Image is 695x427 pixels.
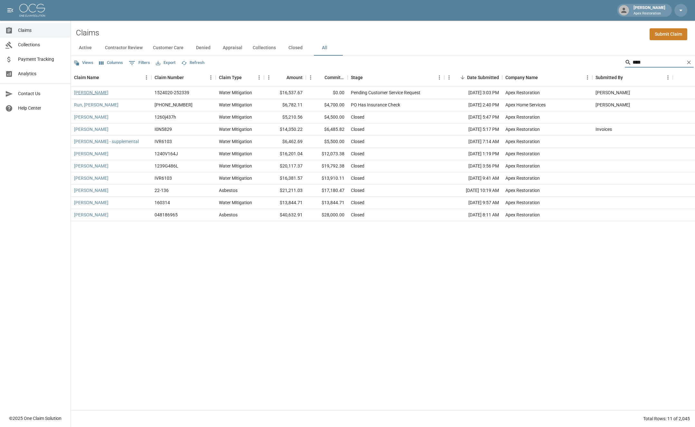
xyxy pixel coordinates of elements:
div: Asbestos [219,212,238,218]
span: Help Center [18,105,65,112]
div: Asbestos [219,187,238,194]
button: Menu [306,73,315,82]
button: Menu [444,73,454,82]
div: Claim Name [74,68,99,86]
div: Closed [351,175,364,181]
div: [DATE] 3:56 PM [444,160,502,172]
div: Company Name [502,68,592,86]
div: Stage [348,68,444,86]
a: [PERSON_NAME] [74,150,108,157]
a: Run, [PERSON_NAME] [74,102,118,108]
a: [PERSON_NAME] [74,175,108,181]
div: [DATE] 8:11 AM [444,209,502,221]
div: Closed [351,187,364,194]
button: Sort [538,73,547,82]
a: [PERSON_NAME] [74,212,108,218]
div: $5,210.56 [264,111,306,123]
div: $16,537.67 [264,87,306,99]
button: Clear [684,58,694,67]
div: Submitted By [596,68,623,86]
a: [PERSON_NAME] [74,126,108,132]
div: $4,500.00 [306,111,348,123]
span: Contact Us [18,90,65,97]
div: Date Submitted [444,68,502,86]
div: Committed Amount [324,68,344,86]
div: Apex Restoration [505,199,540,206]
div: Water Mitigation [219,175,252,181]
div: $12,073.38 [306,148,348,160]
button: Menu [435,73,444,82]
button: Contractor Review [100,40,148,56]
div: [DATE] 5:17 PM [444,123,502,136]
div: Claim Name [71,68,151,86]
div: Closed [351,212,364,218]
div: Water Mitigation [219,89,252,96]
div: Connor Levi [596,102,630,108]
button: Sort [315,73,324,82]
div: [DATE] 9:41 AM [444,172,502,185]
div: $20,117.37 [264,160,306,172]
div: Apex Restoration [505,187,540,194]
button: Menu [264,73,274,82]
div: Total Rows: 11 of 2,045 [643,415,690,422]
div: 1240V164J [155,150,178,157]
div: $17,180.47 [306,185,348,197]
button: Menu [663,73,673,82]
div: Water Mitigation [219,150,252,157]
span: Payment Tracking [18,56,65,63]
p: Apex Restoration [634,11,665,16]
div: IVR6103 [155,175,172,181]
button: Active [71,40,100,56]
button: Views [72,58,95,68]
div: Apex Restoration [505,89,540,96]
div: 048186965 [155,212,178,218]
img: ocs-logo-white-transparent.png [19,4,45,17]
div: IVR6103 [155,138,172,145]
a: [PERSON_NAME] [74,114,108,120]
button: All [310,40,339,56]
button: Sort [623,73,632,82]
div: Apex Restoration [505,212,540,218]
div: dynamic tabs [71,40,695,56]
a: [PERSON_NAME] [74,163,108,169]
div: Amount [286,68,303,86]
div: Apex Restoration [505,150,540,157]
div: Closed [351,138,364,145]
a: [PERSON_NAME] [74,187,108,194]
button: Sort [458,73,467,82]
div: © 2025 One Claim Solution [9,415,61,422]
div: $13,844.71 [306,197,348,209]
div: 1260j437h [155,114,176,120]
button: Menu [254,73,264,82]
div: Apex Restoration [505,114,540,120]
button: Refresh [180,58,206,68]
div: Water Mitigation [219,138,252,145]
div: [DATE] 10:19 AM [444,185,502,197]
div: Water Mitigation [219,114,252,120]
a: [PERSON_NAME] [74,89,108,96]
div: Apex Restoration [505,138,540,145]
div: Apex Restoration [505,126,540,132]
div: [DATE] 5:47 PM [444,111,502,123]
button: Sort [242,73,251,82]
button: Select columns [98,58,125,68]
button: Collections [248,40,281,56]
button: Sort [99,73,108,82]
div: $6,485.82 [306,123,348,136]
div: $6,462.69 [264,136,306,148]
div: Water Mitigation [219,102,252,108]
div: Apex Restoration [505,163,540,169]
h2: Claims [76,28,99,38]
div: Connor Levi [596,89,630,96]
div: Apex Home Services [505,102,546,108]
button: Closed [281,40,310,56]
button: Customer Care [148,40,189,56]
div: Stage [351,68,363,86]
span: Analytics [18,70,65,77]
div: Amount [264,68,306,86]
div: [DATE] 3:03 PM [444,87,502,99]
button: Sort [184,73,193,82]
div: Search [625,57,694,69]
button: Sort [277,73,286,82]
div: [DATE] 9:57 AM [444,197,502,209]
